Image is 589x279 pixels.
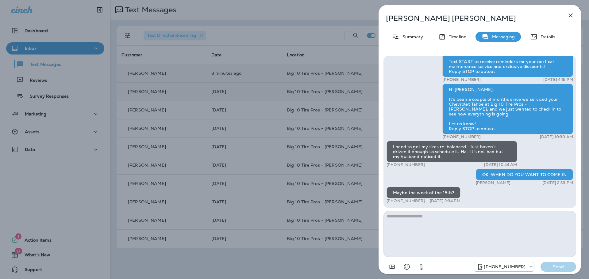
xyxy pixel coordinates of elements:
[542,180,573,185] p: [DATE] 2:33 PM
[442,84,573,134] div: Hi [PERSON_NAME], It’s been a couple of months since we serviced your Chevrolet Tahoe at Big 10 T...
[446,34,466,39] p: Timeline
[543,77,573,82] p: [DATE] 4:15 PM
[537,34,555,39] p: Details
[401,261,413,273] button: Select an emoji
[399,34,423,39] p: Summary
[386,14,553,23] p: [PERSON_NAME] [PERSON_NAME]
[387,198,425,203] p: [PHONE_NUMBER]
[489,34,515,39] p: Messaging
[387,187,460,198] div: Maybe the week of the 15th?
[430,198,460,203] p: [DATE] 2:34 PM
[484,264,525,269] p: [PHONE_NUMBER]
[484,162,517,167] p: [DATE] 10:44 AM
[387,141,517,162] div: I need to get my tires re-balanced. Just haven't driven it enough to schedule it. Ha. It's not ba...
[442,134,481,139] p: [PHONE_NUMBER]
[540,134,573,139] p: [DATE] 10:30 AM
[476,169,573,180] div: OK. WHEN DO YOU WANT TO COME IN
[442,36,573,77] div: Thank you for stopping by Big 10 Tire Pros - [PERSON_NAME]! Please leave us a review on Google! [...
[442,77,481,82] p: [PHONE_NUMBER]
[386,261,398,273] button: Add in a premade template
[476,180,511,185] p: [PERSON_NAME]
[474,263,534,270] div: +1 (601) 808-4206
[387,162,425,167] p: [PHONE_NUMBER]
